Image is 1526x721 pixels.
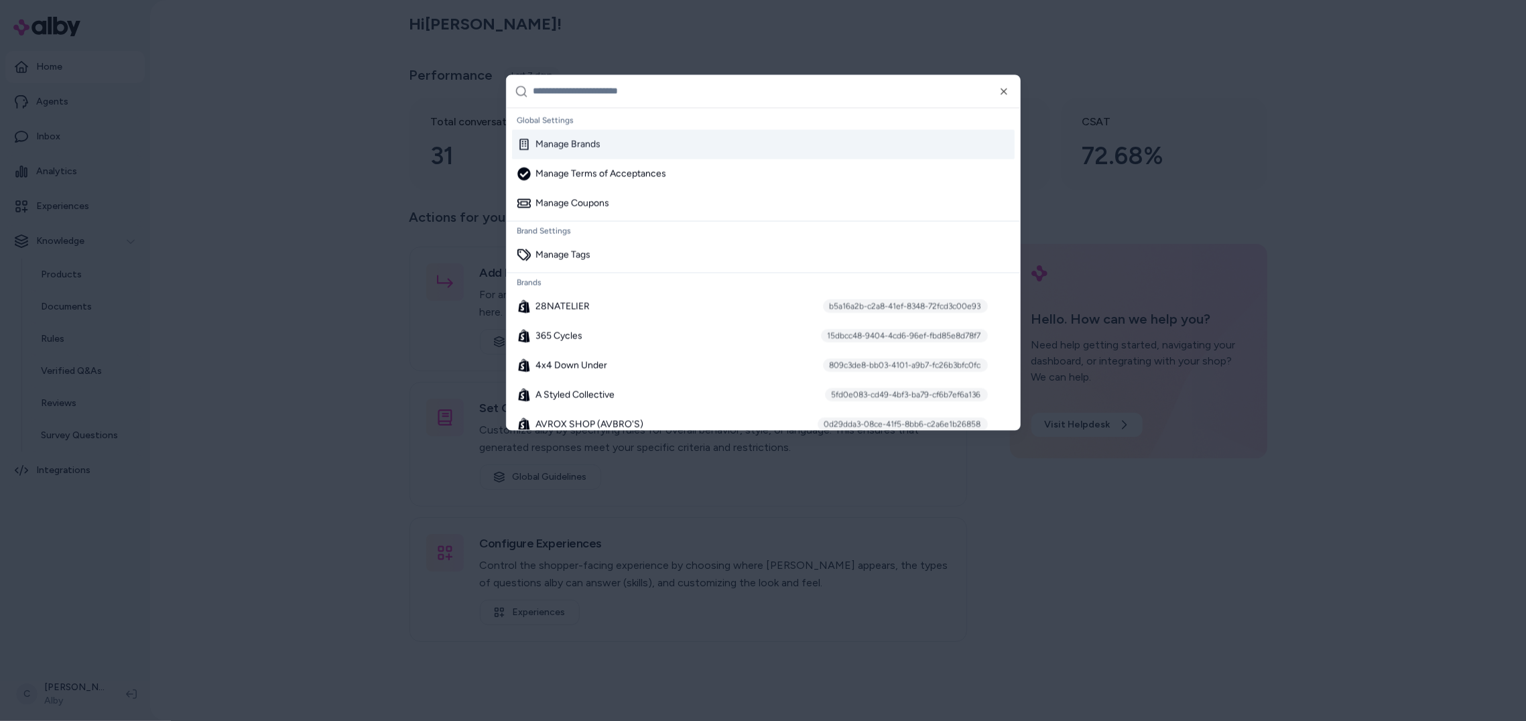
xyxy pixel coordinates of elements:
[536,388,615,401] span: A Styled Collective
[536,329,583,342] span: 365 Cycles
[536,300,590,313] span: 28NATELIER
[825,388,988,401] div: 5fd0e083-cd49-4bf3-ba79-cf6b7ef6a136
[512,221,1015,240] div: Brand Settings
[517,196,610,210] div: Manage Coupons
[517,167,667,180] div: Manage Terms of Acceptances
[536,358,608,372] span: 4x4 Down Under
[818,417,988,431] div: 0d29dda3-08ce-41f5-8bb6-c2a6e1b26858
[512,111,1015,129] div: Global Settings
[821,329,988,342] div: 15dbcc48-9404-4cd6-96ef-fbd85e8d78f7
[823,300,988,313] div: b5a16a2b-c2a8-41ef-8348-72fcd3c00e93
[823,358,988,372] div: 809c3de8-bb03-4101-a9b7-fc26b3bfc0fc
[517,248,591,261] div: Manage Tags
[536,417,644,431] span: AVROX SHOP (AVBRO'S)
[512,273,1015,291] div: Brands
[517,137,601,151] div: Manage Brands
